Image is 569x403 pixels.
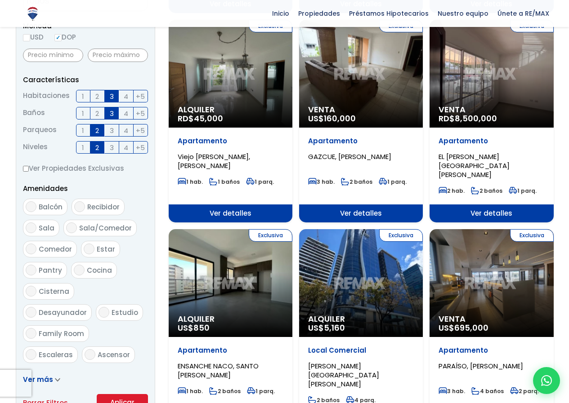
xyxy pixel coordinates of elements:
[82,108,84,119] span: 1
[308,105,414,114] span: Venta
[439,322,488,333] span: US$
[308,314,414,323] span: Alquiler
[308,113,356,124] span: US$
[439,152,510,179] span: EL [PERSON_NAME][GEOGRAPHIC_DATA][PERSON_NAME]
[308,137,414,146] p: Apartamento
[439,137,544,146] p: Apartamento
[97,244,115,254] span: Estar
[23,183,148,194] p: Amenidades
[26,307,36,318] input: Desayunador
[84,244,94,254] input: Estar
[110,142,114,153] span: 3
[136,91,145,102] span: +5
[26,349,36,360] input: Escaleras
[178,322,210,333] span: US$
[26,201,36,212] input: Balcón
[54,34,62,41] input: DOP
[178,137,283,146] p: Apartamento
[308,346,414,355] p: Local Comercial
[112,308,138,317] span: Estudio
[98,350,130,359] span: Ascensor
[23,34,30,41] input: USD
[178,387,203,395] span: 1 hab.
[439,387,465,395] span: 3 hab.
[439,314,544,323] span: Venta
[39,308,87,317] span: Desayunador
[324,322,345,333] span: 5,160
[439,361,523,371] span: PARAÍSO, [PERSON_NAME]
[178,178,203,186] span: 1 hab.
[26,286,36,297] input: Cisterna
[39,266,62,275] span: Pantry
[136,108,145,119] span: +5
[169,204,292,222] span: Ver detalles
[25,6,40,22] img: Logo de REMAX
[178,361,259,380] span: ENSANCHE NACO, SANTO [PERSON_NAME]
[26,265,36,275] input: Pantry
[26,244,36,254] input: Comedor
[268,7,294,20] span: Inicio
[110,91,114,102] span: 3
[39,244,72,254] span: Comedor
[308,178,335,186] span: 3 hab.
[430,204,553,222] span: Ver detalles
[471,187,502,195] span: 2 baños
[308,152,391,161] span: GAZCUE, [PERSON_NAME]
[308,322,345,333] span: US$
[110,125,114,136] span: 3
[95,125,99,136] span: 2
[124,142,128,153] span: 4
[249,229,292,242] span: Exclusiva
[95,108,99,119] span: 2
[82,91,84,102] span: 1
[23,375,60,384] a: Ver más
[39,202,63,212] span: Balcón
[74,265,85,275] input: Cocina
[39,350,73,359] span: Escaleras
[39,223,54,233] span: Sala
[26,328,36,339] input: Family Room
[178,314,283,323] span: Alquiler
[169,20,292,222] a: Exclusiva Alquiler RD$45,000 Apartamento Viejo [PERSON_NAME], [PERSON_NAME] 1 hab. 1 baños 1 parq...
[82,125,84,136] span: 1
[136,125,145,136] span: +5
[439,346,544,355] p: Apartamento
[124,91,128,102] span: 4
[308,361,379,389] span: [PERSON_NAME][GEOGRAPHIC_DATA][PERSON_NAME]
[379,229,423,242] span: Exclusiva
[88,49,148,62] input: Precio máximo
[341,178,372,186] span: 2 baños
[471,387,504,395] span: 4 baños
[87,202,120,212] span: Recibidor
[246,178,274,186] span: 1 parq.
[509,187,537,195] span: 1 parq.
[99,307,109,318] input: Estudio
[178,105,283,114] span: Alquiler
[454,322,488,333] span: 695,000
[345,7,433,20] span: Préstamos Hipotecarios
[66,222,77,233] input: Sala/Comedor
[79,223,132,233] span: Sala/Comedor
[294,7,345,20] span: Propiedades
[23,375,53,384] span: Ver más
[23,90,70,102] span: Habitaciones
[23,141,48,154] span: Niveles
[247,387,275,395] span: 1 parq.
[178,346,283,355] p: Apartamento
[39,287,69,296] span: Cisterna
[430,20,553,222] a: Exclusiva Venta RD$8,500,000 Apartamento EL [PERSON_NAME][GEOGRAPHIC_DATA][PERSON_NAME] 2 hab. 2 ...
[193,322,210,333] span: 850
[82,142,84,153] span: 1
[26,222,36,233] input: Sala
[209,387,241,395] span: 2 baños
[439,105,544,114] span: Venta
[39,329,84,338] span: Family Room
[87,266,112,275] span: Cocina
[493,7,554,20] span: Únete a RE/MAX
[510,229,554,242] span: Exclusiva
[23,49,83,62] input: Precio mínimo
[23,166,29,172] input: Ver Propiedades Exclusivas
[178,152,250,170] span: Viejo [PERSON_NAME], [PERSON_NAME]
[74,201,85,212] input: Recibidor
[23,124,57,137] span: Parqueos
